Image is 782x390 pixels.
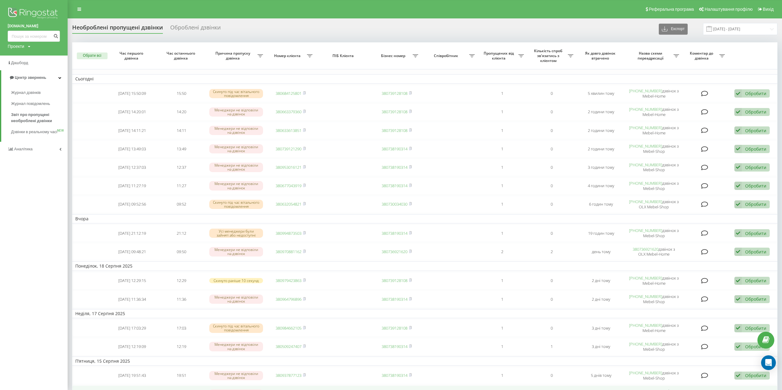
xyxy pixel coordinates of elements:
td: дзвінок з Mebel-Shop [626,338,682,355]
span: Причина пропуску дзвінка [209,51,257,60]
a: [PHONE_NUMBER] [629,125,662,130]
a: 380509247407 [276,344,301,349]
td: 2 години тому [576,103,626,121]
td: 1 [478,140,527,157]
div: Обробити [745,249,766,255]
a: 380738190314 [382,344,407,349]
span: Назва схеми переадресації [629,51,674,60]
td: дзвінок з Mebel-Shop [626,225,682,242]
span: Як довго дзвінок втрачено [582,51,621,60]
div: Менеджери не відповіли на дзвінок [209,163,263,172]
a: 380632054821 [276,201,301,207]
a: [PHONE_NUMBER] [629,162,662,168]
div: Менеджери не відповіли на дзвінок [209,181,263,190]
td: 21:12 [157,225,206,242]
td: 1 [478,319,527,337]
td: 0 [527,103,576,121]
div: Обробити [745,325,766,331]
td: [DATE] 17:03:29 [108,319,157,337]
span: Аналiтика [14,147,33,151]
td: 1 [478,291,527,308]
td: 6 годин тому [576,196,626,213]
td: 0 [527,177,576,195]
div: Обробити [745,91,766,96]
span: Журнал повідомлень [11,101,50,107]
td: 2 дні тому [576,272,626,289]
a: 380738190314 [382,230,407,236]
td: дзвінок з Mebel-Shop [626,177,682,195]
td: дзвінок з Mebel-Shop [626,291,682,308]
a: [DOMAIN_NAME] [8,23,60,29]
td: 0 [527,319,576,337]
input: Пошук за номером [8,31,60,42]
a: 380970881162 [276,249,301,254]
span: Кількість спроб зв'язатись з клієнтом [530,48,568,63]
td: 1 [478,196,527,213]
a: 380684125801 [276,91,301,96]
div: Обробити [745,109,766,115]
td: 11:36 [157,291,206,308]
td: 1 [478,367,527,384]
td: дзвінок з Mebel-Home [626,85,682,102]
td: [DATE] 12:29:15 [108,272,157,289]
td: 1 [478,159,527,176]
a: 380984662105 [276,325,301,331]
td: 12:37 [157,159,206,176]
td: Вчора [72,214,777,223]
td: 17:03 [157,319,206,337]
a: Журнал дзвінків [11,87,68,98]
td: 3 години тому [576,159,626,176]
td: 2 [478,243,527,260]
div: Open Intercom Messenger [761,355,776,370]
td: [DATE] 11:27:19 [108,177,157,195]
span: ПІБ Клієнта [321,53,366,58]
td: [DATE] 13:49:03 [108,140,157,157]
a: [PHONE_NUMBER] [629,199,662,204]
td: 1 [478,85,527,102]
div: Менеджери не відповіли на дзвінок [209,371,263,380]
td: 1 [478,272,527,289]
td: 5 хвилин тому [576,85,626,102]
a: [PHONE_NUMBER] [629,275,662,281]
td: 09:50 [157,243,206,260]
div: Обробити [745,278,766,284]
span: Вихід [763,7,774,12]
td: дзвінок з Mebel-Home [626,103,682,121]
a: 380739128108 [382,128,407,133]
a: 380739121290 [276,146,301,152]
div: Скинуто під час вітального повідомлення [209,200,263,209]
div: Обробити [745,183,766,189]
td: 19 годин тому [576,225,626,242]
a: [PHONE_NUMBER] [629,294,662,299]
span: Журнал дзвінків [11,90,41,96]
td: 2 [527,243,576,260]
td: 0 [527,272,576,289]
td: Сьогодні [72,74,777,83]
a: 380633613851 [276,128,301,133]
td: 1 [527,338,576,355]
a: [PHONE_NUMBER] [629,322,662,328]
a: [PHONE_NUMBER] [629,228,662,233]
td: [DATE] 12:19:09 [108,338,157,355]
td: дзвінок з Mebel-Shop [626,367,682,384]
div: Обробити [745,164,766,170]
a: 380736921620 [633,246,658,252]
td: [DATE] 19:51:43 [108,367,157,384]
td: 11:27 [157,177,206,195]
a: 380738190314 [382,146,407,152]
a: Дзвінки в реальному часіNEW [11,126,68,137]
button: Експорт [659,24,688,35]
a: 380736921620 [382,249,407,254]
td: [DATE] 09:48:21 [108,243,157,260]
div: Проекти [8,43,24,49]
td: 15:50 [157,85,206,102]
a: [PHONE_NUMBER] [629,341,662,347]
td: 0 [527,367,576,384]
span: Бізнес номер [375,53,413,58]
td: 1 [478,122,527,139]
span: Налаштування профілю [705,7,753,12]
div: Скинуто раніше 10 секунд [209,278,263,283]
a: 380964796896 [276,296,301,302]
div: Скинуто під час вітального повідомлення [209,89,263,98]
a: 380739128108 [382,109,407,114]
